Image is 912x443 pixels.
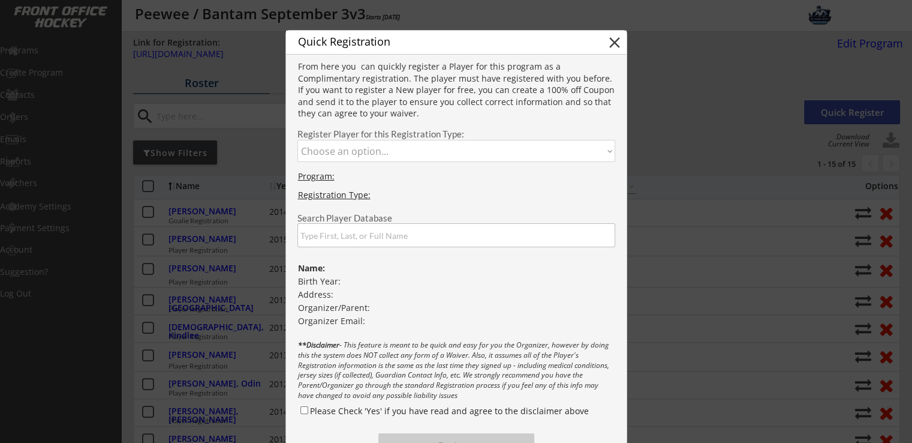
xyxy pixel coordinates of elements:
[297,214,615,223] div: Search Player Database
[310,405,589,417] label: Please Check 'Yes' if you have read and agree to the disclaimer above
[286,289,627,301] div: Address:
[286,276,627,288] div: Birth Year:
[298,189,371,200] u: Registration Type:
[606,34,624,52] button: close
[297,223,615,247] input: Type First, Last, or Full Name
[297,130,615,139] div: Register Player for this Registration Type:
[286,61,627,121] div: From here you can quickly register a Player for this program as a Complimentary registration. The...
[286,262,626,274] div: Name:
[286,32,546,53] div: Quick Registration
[298,170,335,182] u: Program:
[286,340,627,402] div: - This feature is meant to be quick and easy for you the Organizer, however by doing this the sys...
[286,315,627,327] div: Organizer Email:
[286,302,626,314] div: Organizer/Parent:
[298,340,339,350] strong: **Disclaimer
